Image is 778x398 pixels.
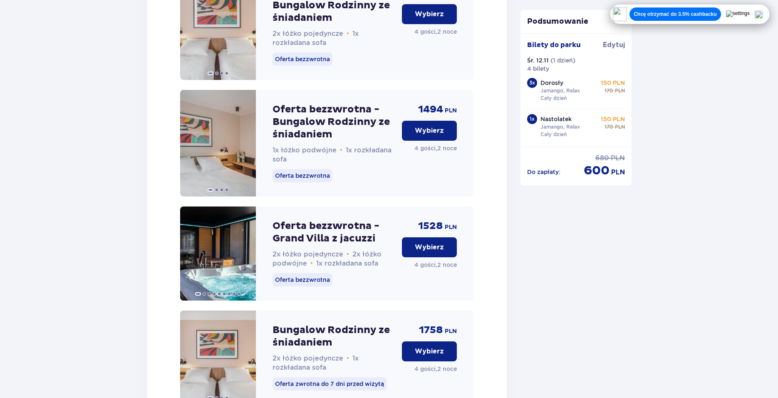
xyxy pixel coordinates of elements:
button: Wybierz [402,237,457,257]
p: 4 gości , 2 noce [414,144,457,152]
span: 2x łóżko pojedyncze [273,30,343,37]
span: • [347,30,349,38]
p: 4 gości , 2 noce [414,365,457,373]
p: Oferta bezzwrotna [273,52,332,66]
p: Wybierz [415,126,444,135]
span: PLN [611,168,625,177]
img: Oferta bezzwrotna - Bungalow Rodzinny ze śniadaniem [180,90,256,197]
span: PLN [445,223,457,231]
p: Oferta bezzwrotna - Grand Villa z jacuzzi [273,220,395,245]
span: 1494 [418,103,443,116]
p: Bungalow Rodzinny ze śniadaniem [273,324,395,349]
span: 1x łóżko podwójne [273,146,337,154]
p: Dorosły [540,79,563,87]
span: 1528 [418,220,443,232]
p: 4 bilety [527,65,549,73]
p: ( 1 dzień ) [550,56,575,65]
p: Wybierz [415,243,444,252]
button: Wybierz [402,4,457,24]
p: Oferta bezzwrotna [273,169,332,182]
p: 4 gości , 2 noce [414,27,457,36]
p: Bilety do parku [527,40,581,50]
span: • [340,146,342,154]
span: PLN [615,87,625,95]
p: Podsumowanie [520,17,632,27]
span: 680 [595,154,609,163]
span: 600 [584,163,610,179]
span: • [310,259,313,268]
span: 170 [605,87,613,95]
div: 3 x [527,78,537,88]
p: Wybierz [415,10,444,19]
p: Do zapłaty : [527,168,560,176]
p: Wybierz [415,347,444,356]
span: Edytuj [603,40,625,50]
p: Oferta zwrotna do 7 dni przed wizytą [273,377,387,391]
p: 150 PLN [601,79,625,87]
span: PLN [615,123,625,131]
button: Wybierz [402,121,457,141]
p: Cały dzień [540,131,567,138]
span: 1758 [419,324,443,336]
p: Nastolatek [540,115,572,123]
span: 170 [605,123,613,131]
div: 1 x [527,114,537,124]
p: Jamango, Relax [540,123,580,131]
span: PLN [445,327,457,336]
span: • [347,250,349,259]
p: 4 gości , 2 noce [414,261,457,269]
span: 1x rozkładana sofa [316,259,378,267]
span: 2x łóżko pojedyncze [273,250,343,258]
p: Jamango, Relax [540,87,580,95]
p: Oferta bezzwrotna [273,273,332,286]
button: Wybierz [402,341,457,361]
span: PLN [445,107,457,115]
img: Oferta bezzwrotna - Grand Villa z jacuzzi [180,206,256,301]
p: Cały dzień [540,95,567,102]
p: Oferta bezzwrotna - Bungalow Rodzinny ze śniadaniem [273,103,395,141]
span: PLN [611,154,625,163]
span: • [347,354,349,363]
p: Śr. 12.11 [527,56,549,65]
p: 150 PLN [601,115,625,123]
span: 2x łóżko pojedyncze [273,354,343,362]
